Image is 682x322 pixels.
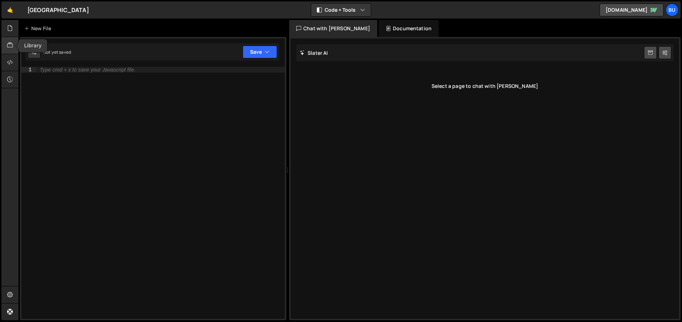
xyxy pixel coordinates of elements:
a: 🤙 [1,1,19,19]
button: Code + Tools [311,4,371,16]
div: Select a page to chat with [PERSON_NAME] [296,72,673,100]
div: Documentation [379,20,439,37]
div: Not yet saved [43,49,71,55]
div: Chat with [PERSON_NAME] [289,20,377,37]
div: 1 [21,67,36,73]
h2: Slater AI [300,49,328,56]
div: Type cmd + s to save your Javascript file. [40,67,135,72]
div: Library [18,39,47,52]
div: [GEOGRAPHIC_DATA] [27,6,89,14]
a: [DOMAIN_NAME] [600,4,664,16]
a: Bu [666,4,678,16]
div: New File [24,25,54,32]
button: Save [243,46,277,58]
